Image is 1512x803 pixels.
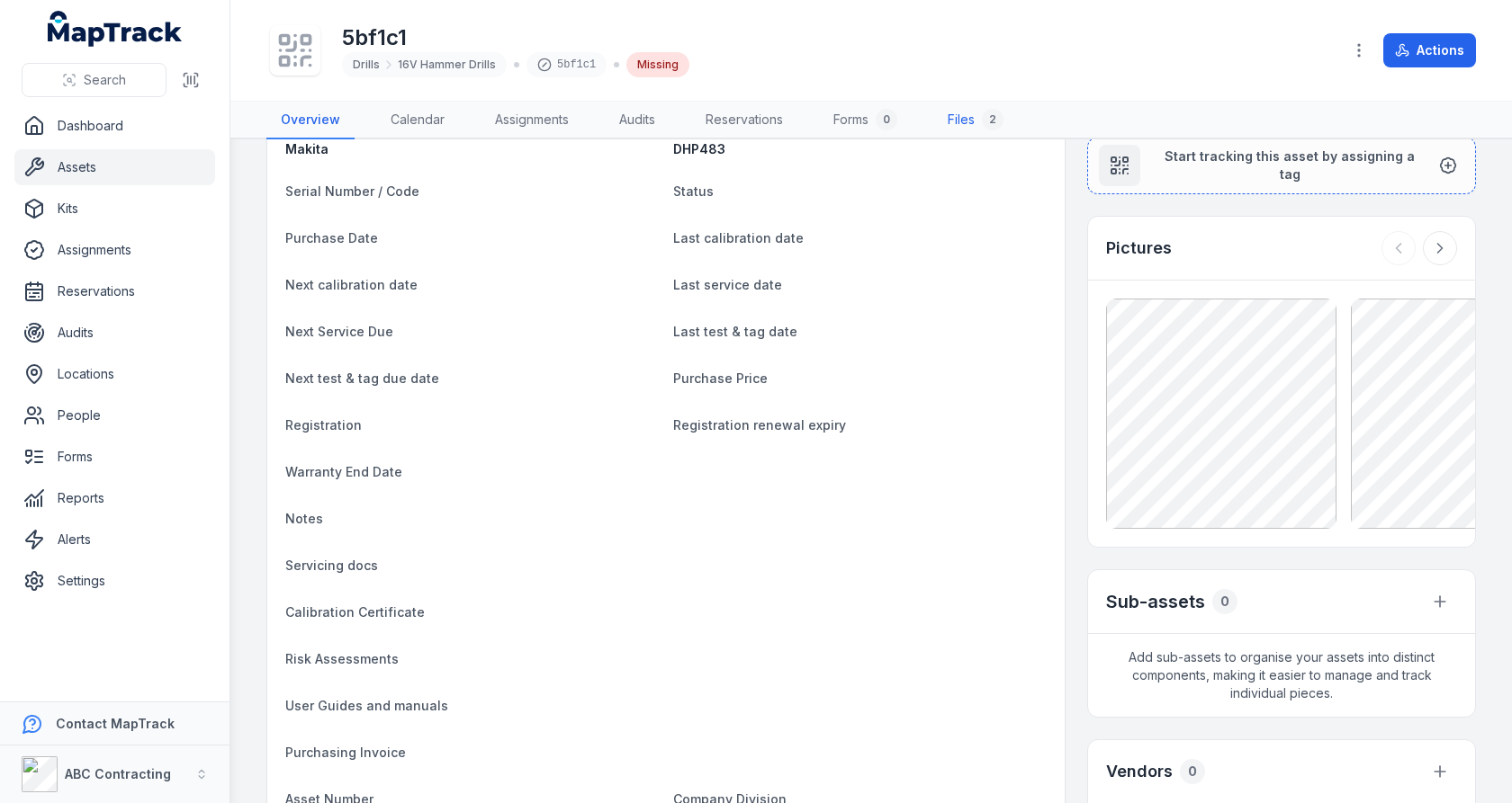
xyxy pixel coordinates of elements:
div: 5bf1c1 [526,52,607,77]
span: Next test & tag due date [285,370,439,386]
a: Reservations [691,102,797,139]
span: Serial Number / Code [285,183,419,199]
span: Add sub-assets to organise your assets into distinct components, making it easier to manage and t... [1088,634,1475,717]
button: Search [22,63,166,97]
span: Warranty End Date [285,464,402,479]
span: Last calibration date [673,230,804,245]
a: Files2 [933,102,1018,139]
span: Next calibration date [285,277,418,292]
a: Alerts [14,522,215,558]
div: 0 [1212,589,1237,614]
span: Drills [353,58,380,72]
a: MapTrack [48,11,183,47]
a: People [14,397,215,433]
a: Reservations [14,273,215,309]
a: Audits [14,315,215,351]
span: User Guides and manuals [285,698,448,713]
span: Calibration Certificate [285,604,425,620]
a: Forms0 [819,102,912,139]
a: Kits [14,191,215,227]
span: Notes [285,511,323,526]
span: Status [673,183,714,199]
h3: Vendors [1106,759,1173,784]
strong: Contact MapTrack [56,716,175,731]
a: Audits [605,102,670,139]
span: Last service date [673,277,782,292]
h1: 5bf1c1 [342,23,689,52]
a: Dashboard [14,108,215,144]
a: Assets [14,149,215,185]
a: Overview [266,102,355,139]
a: Locations [14,356,215,392]
span: Servicing docs [285,558,378,573]
span: Purchase Date [285,230,378,245]
span: DHP483 [673,141,725,156]
span: 16V Hammer Drills [398,58,496,72]
span: Search [84,71,126,89]
div: 0 [876,109,897,130]
span: Next Service Due [285,324,393,339]
span: Start tracking this asset by assigning a tag [1155,147,1425,183]
a: Calendar [376,102,459,139]
h2: Sub-assets [1106,589,1205,614]
strong: ABC Contracting [65,766,171,781]
a: Settings [14,563,215,599]
span: Registration [285,417,362,433]
div: Missing [626,52,689,77]
span: Last test & tag date [673,324,797,339]
span: Registration renewal expiry [673,417,846,433]
a: Forms [14,439,215,475]
button: Start tracking this asset by assigning a tag [1087,137,1476,194]
a: Assignments [14,232,215,268]
a: Assignments [481,102,583,139]
button: Actions [1383,33,1476,67]
span: Makita [285,141,328,156]
span: Purchase Price [673,370,768,386]
div: 2 [982,109,1003,130]
span: Risk Assessments [285,651,399,666]
div: 0 [1180,759,1205,784]
a: Reports [14,480,215,516]
span: Purchasing Invoice [285,745,406,760]
h3: Pictures [1106,236,1172,261]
